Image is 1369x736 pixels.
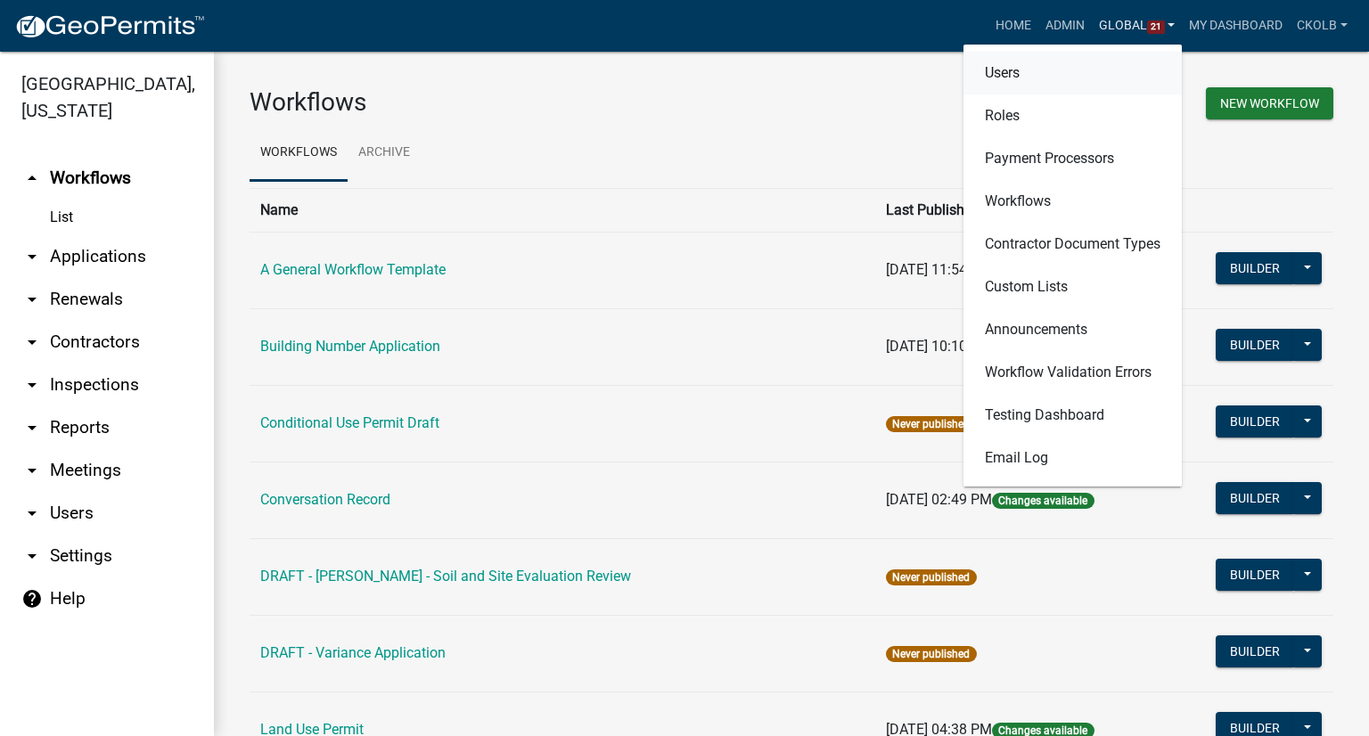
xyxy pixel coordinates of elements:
[1216,329,1294,361] button: Builder
[963,351,1182,394] a: Workflow Validation Errors
[992,493,1094,509] span: Changes available
[260,414,439,431] a: Conditional Use Permit Draft
[1216,635,1294,667] button: Builder
[886,261,992,278] span: [DATE] 11:54 AM
[1290,9,1355,43] a: ckolb
[21,168,43,189] i: arrow_drop_up
[21,246,43,267] i: arrow_drop_down
[1216,405,1294,438] button: Builder
[963,137,1182,180] a: Payment Processors
[1216,252,1294,284] button: Builder
[886,338,992,355] span: [DATE] 10:10 AM
[886,569,976,585] span: Never published
[886,416,976,432] span: Never published
[21,503,43,524] i: arrow_drop_down
[963,223,1182,266] a: Contractor Document Types
[886,491,992,508] span: [DATE] 02:49 PM
[963,52,1182,94] a: Users
[963,180,1182,223] a: Workflows
[260,568,631,585] a: DRAFT - [PERSON_NAME] - Soil and Site Evaluation Review
[21,417,43,438] i: arrow_drop_down
[988,9,1038,43] a: Home
[21,545,43,567] i: arrow_drop_down
[1147,20,1165,35] span: 21
[1216,482,1294,514] button: Builder
[875,188,1168,232] th: Last Published
[21,331,43,353] i: arrow_drop_down
[963,437,1182,479] a: Email Log
[963,266,1182,308] a: Custom Lists
[260,261,446,278] a: A General Workflow Template
[250,125,348,182] a: Workflows
[1216,559,1294,591] button: Builder
[260,644,446,661] a: DRAFT - Variance Application
[21,588,43,609] i: help
[21,374,43,396] i: arrow_drop_down
[1182,9,1290,43] a: My Dashboard
[963,94,1182,137] a: Roles
[963,45,1182,487] div: Global21
[1038,9,1092,43] a: Admin
[260,491,390,508] a: Conversation Record
[260,338,440,355] a: Building Number Application
[1206,87,1333,119] button: New Workflow
[250,188,875,232] th: Name
[21,460,43,481] i: arrow_drop_down
[963,394,1182,437] a: Testing Dashboard
[348,125,421,182] a: Archive
[963,308,1182,351] a: Announcements
[250,87,778,118] h3: Workflows
[21,289,43,310] i: arrow_drop_down
[1092,9,1183,43] a: Global21
[886,646,976,662] span: Never published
